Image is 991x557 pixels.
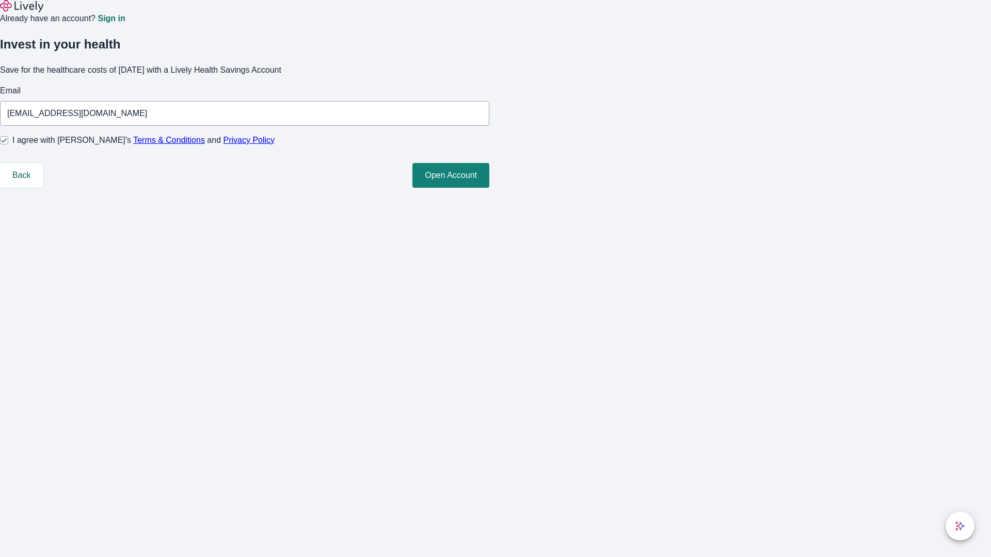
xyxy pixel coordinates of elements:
span: I agree with [PERSON_NAME]’s and [12,134,275,146]
a: Terms & Conditions [133,136,205,144]
button: Open Account [412,163,489,188]
a: Privacy Policy [223,136,275,144]
svg: Lively AI Assistant [955,521,965,531]
a: Sign in [98,14,125,23]
button: chat [946,512,974,540]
